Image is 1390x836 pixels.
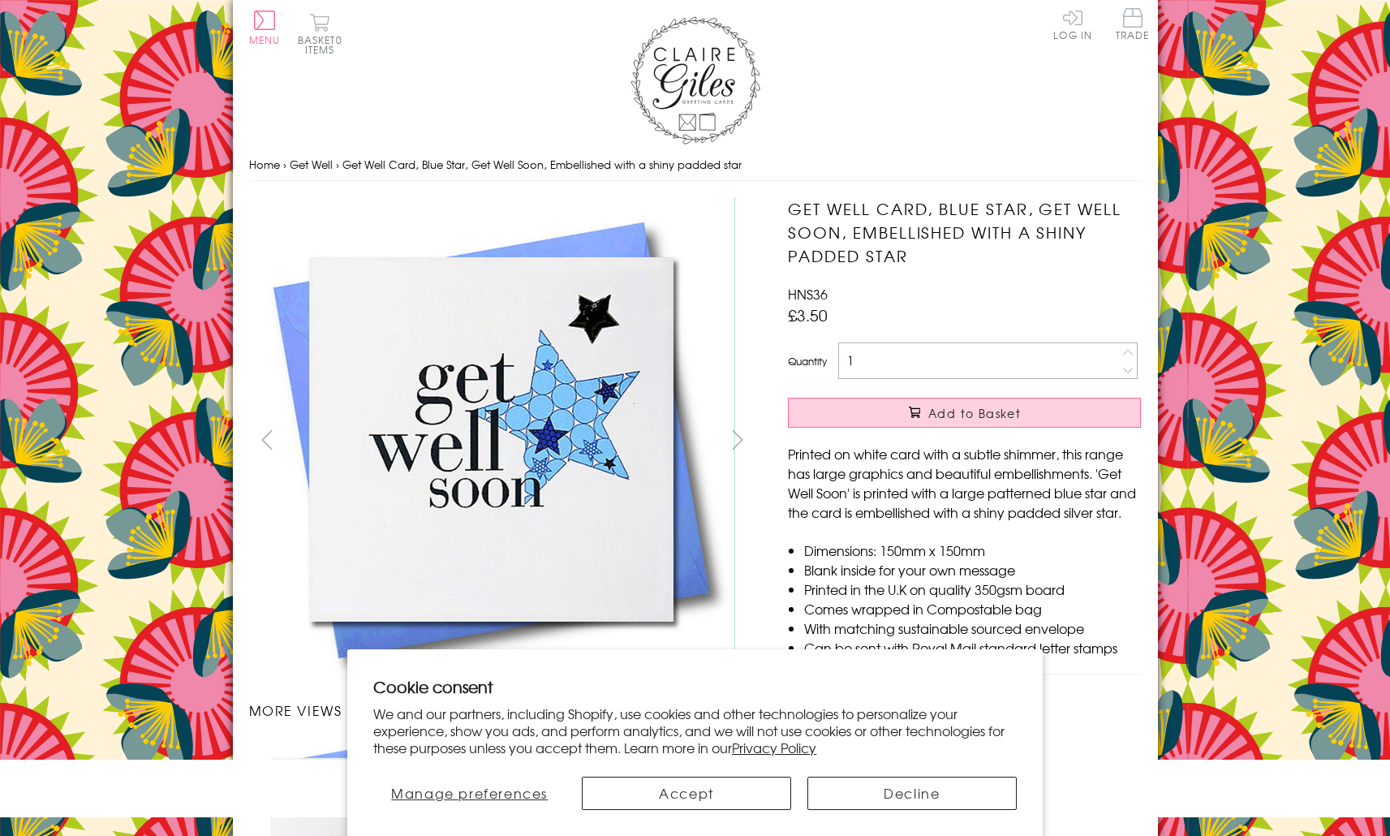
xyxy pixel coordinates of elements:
[804,541,1141,560] li: Dimensions: 150mm x 150mm
[804,560,1141,580] li: Blank inside for your own message
[804,618,1141,638] li: With matching sustainable sourced envelope
[788,398,1141,428] button: Add to Basket
[804,580,1141,599] li: Printed in the U.K on quality 350gsm board
[582,777,791,810] button: Accept
[630,16,760,144] img: Claire Giles Greetings Cards
[788,304,828,326] span: £3.50
[249,11,281,45] button: Menu
[298,13,342,54] button: Basket0 items
[804,599,1141,618] li: Comes wrapped in Compostable bag
[1053,8,1092,40] a: Log In
[249,149,1142,182] nav: breadcrumbs
[342,157,742,172] span: Get Well Card, Blue Star, Get Well Soon, Embellished with a shiny padded star
[732,738,816,757] a: Privacy Policy
[804,638,1141,657] li: Can be sent with Royal Mail standard letter stamps
[391,783,548,803] span: Manage preferences
[1116,8,1150,40] span: Trade
[719,421,755,458] button: next
[336,157,339,172] span: ›
[788,284,828,304] span: HNS36
[283,157,286,172] span: ›
[807,777,1017,810] button: Decline
[249,157,280,172] a: Home
[249,32,281,47] span: Menu
[788,444,1141,522] p: Printed on white card with a subtle shimmer, this range has large graphics and beautiful embellis...
[373,777,566,810] button: Manage preferences
[249,700,756,720] h3: More views
[373,675,1017,698] h2: Cookie consent
[928,405,1021,421] span: Add to Basket
[1116,8,1150,43] a: Trade
[248,197,735,683] img: Get Well Card, Blue Star, Get Well Soon, Embellished with a shiny padded star
[755,197,1242,684] img: Get Well Card, Blue Star, Get Well Soon, Embellished with a shiny padded star
[373,705,1017,756] p: We and our partners, including Shopify, use cookies and other technologies to personalize your ex...
[290,157,333,172] a: Get Well
[249,421,286,458] button: prev
[305,32,342,57] span: 0 items
[788,197,1141,267] h1: Get Well Card, Blue Star, Get Well Soon, Embellished with a shiny padded star
[788,354,827,368] label: Quantity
